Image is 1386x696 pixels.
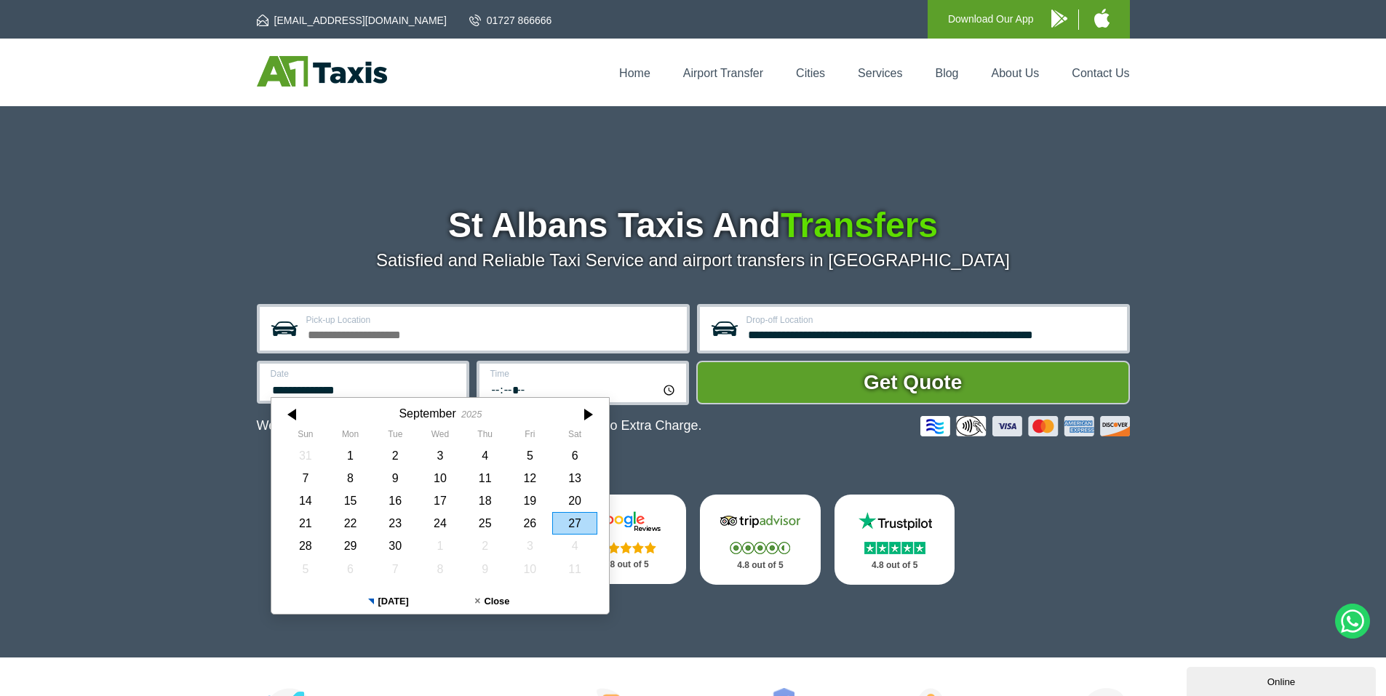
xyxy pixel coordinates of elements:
[683,67,763,79] a: Airport Transfer
[835,495,955,585] a: Trustpilot Stars 4.8 out of 5
[283,467,328,489] div: 07 September 2025
[440,589,544,614] button: Close
[418,429,463,444] th: Wednesday
[920,416,1130,436] img: Credit And Debit Cards
[864,542,925,554] img: Stars
[373,558,418,580] div: 07 October 2025
[306,316,678,324] label: Pick-up Location
[283,512,328,535] div: 21 September 2025
[257,208,1130,243] h1: St Albans Taxis And
[552,512,597,535] div: 27 September 2025
[507,535,552,557] div: 03 October 2025
[552,444,597,467] div: 06 September 2025
[796,67,825,79] a: Cities
[373,535,418,557] div: 30 September 2025
[565,495,686,584] a: Google Stars 4.8 out of 5
[462,489,507,512] div: 18 September 2025
[552,429,597,444] th: Saturday
[257,13,447,28] a: [EMAIL_ADDRESS][DOMAIN_NAME]
[1187,664,1379,696] iframe: chat widget
[696,361,1130,404] button: Get Quote
[507,467,552,489] div: 12 September 2025
[700,495,821,585] a: Tripadvisor Stars 4.8 out of 5
[336,589,440,614] button: [DATE]
[535,418,701,433] span: The Car at No Extra Charge.
[257,418,702,433] p: We Now Accept Card & Contactless Payment In
[469,13,552,28] a: 01727 866666
[462,558,507,580] div: 09 October 2025
[373,512,418,535] div: 23 September 2025
[257,250,1130,271] p: Satisfied and Reliable Taxi Service and airport transfers in [GEOGRAPHIC_DATA]
[781,206,938,244] span: Transfers
[462,467,507,489] div: 11 September 2025
[327,489,373,512] div: 15 September 2025
[730,542,790,554] img: Stars
[327,535,373,557] div: 29 September 2025
[619,67,650,79] a: Home
[582,511,669,532] img: Google
[716,556,805,575] p: 4.8 out of 5
[1051,9,1067,28] img: A1 Taxis Android App
[948,10,1034,28] p: Download Our App
[373,429,418,444] th: Tuesday
[271,369,458,378] label: Date
[1072,67,1129,79] a: Contact Us
[507,489,552,512] div: 19 September 2025
[507,512,552,535] div: 26 September 2025
[552,467,597,489] div: 13 September 2025
[373,444,418,467] div: 02 September 2025
[418,467,463,489] div: 10 September 2025
[858,67,902,79] a: Services
[327,444,373,467] div: 01 September 2025
[851,556,939,575] p: 4.8 out of 5
[507,444,552,467] div: 05 September 2025
[552,535,597,557] div: 04 October 2025
[373,467,418,489] div: 09 September 2025
[283,535,328,557] div: 28 September 2025
[507,558,552,580] div: 10 October 2025
[418,535,463,557] div: 01 October 2025
[283,558,328,580] div: 05 October 2025
[283,429,328,444] th: Sunday
[507,429,552,444] th: Friday
[851,511,939,532] img: Trustpilot
[1094,9,1110,28] img: A1 Taxis iPhone App
[418,558,463,580] div: 08 October 2025
[399,407,455,420] div: September
[462,429,507,444] th: Thursday
[418,444,463,467] div: 03 September 2025
[418,512,463,535] div: 24 September 2025
[746,316,1118,324] label: Drop-off Location
[552,489,597,512] div: 20 September 2025
[462,512,507,535] div: 25 September 2025
[327,558,373,580] div: 06 October 2025
[596,542,656,553] img: Stars
[992,67,1040,79] a: About Us
[327,467,373,489] div: 08 September 2025
[552,558,597,580] div: 11 October 2025
[327,512,373,535] div: 22 September 2025
[717,511,804,532] img: Tripadvisor
[490,369,677,378] label: Time
[462,535,507,557] div: 02 October 2025
[283,444,328,467] div: 31 August 2025
[462,444,507,467] div: 04 September 2025
[418,489,463,512] div: 17 September 2025
[283,489,328,512] div: 14 September 2025
[373,489,418,512] div: 16 September 2025
[257,56,387,87] img: A1 Taxis St Albans LTD
[327,429,373,444] th: Monday
[581,556,670,574] p: 4.8 out of 5
[461,409,481,420] div: 2025
[935,67,958,79] a: Blog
